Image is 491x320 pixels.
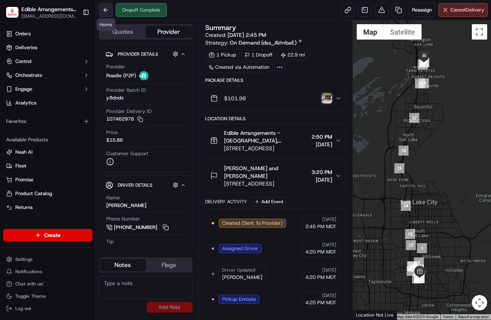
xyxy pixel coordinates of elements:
button: 107462978 [106,116,143,123]
button: Provider Details [105,48,186,60]
div: Available Products [3,134,92,146]
button: [PERSON_NAME] and [PERSON_NAME][STREET_ADDRESS]3:20 PM[DATE] [206,160,346,192]
div: 1 Dropoff [241,50,276,60]
div: 19 [419,78,429,88]
span: Phone Number [106,216,140,222]
div: Created via Automation [205,62,273,73]
span: Provider Delivery ID [106,108,152,115]
button: Toggle Theme [3,291,92,302]
button: Add Event [252,197,286,206]
div: 12 [406,240,416,250]
div: 📗 [8,112,14,118]
span: Notifications [15,269,42,275]
span: Assigned Driver [222,245,258,252]
button: Returns [3,201,92,214]
div: Start new chat [26,73,126,81]
div: Home [97,18,115,31]
button: Chat with us! [3,279,92,289]
button: Show street map [357,24,384,40]
div: 1 Pickup [205,50,240,60]
span: Provider [106,63,125,70]
div: 6 [415,273,425,283]
a: On Demand (dss_AVmbaE) [230,39,302,46]
div: 14 [401,201,411,211]
span: Reassign [412,7,432,13]
div: 22.9 mi [277,50,308,60]
span: Analytics [15,99,36,106]
div: 1 [417,243,427,253]
a: Nash AI [6,149,89,156]
h3: Summary [205,24,236,31]
span: Edible Arrangements - [GEOGRAPHIC_DATA], [GEOGRAPHIC_DATA] [224,129,308,144]
button: Notes [100,259,146,271]
button: CancelDelivery [438,3,488,17]
span: Driver Details [118,182,152,188]
span: [PHONE_NUMBER] [114,224,157,231]
span: Settings [15,256,33,262]
div: 13 [405,229,415,239]
button: Engage [3,83,92,95]
span: [STREET_ADDRESS] [224,180,308,187]
button: Map camera controls [472,295,487,310]
span: [DATE] 2:45 PM [227,32,266,38]
span: 4:20 PM MDT [305,299,336,306]
span: Engage [15,86,32,93]
span: On Demand (dss_AVmbaE) [230,39,297,46]
span: [DATE] [322,216,336,222]
button: Log out [3,303,92,314]
a: Product Catalog [6,190,89,197]
div: 10 [407,261,417,271]
span: Chat with us! [15,281,43,287]
button: Edible Arrangements - [GEOGRAPHIC_DATA], [GEOGRAPHIC_DATA] [21,5,76,13]
button: Start new chat [130,76,140,85]
button: Show satellite imagery [384,24,422,40]
span: Cancel Delivery [450,7,484,13]
a: Orders [3,28,92,40]
span: [EMAIL_ADDRESS][DOMAIN_NAME] [21,13,76,19]
img: photo_proof_of_delivery image [321,93,332,104]
span: Tip [106,238,114,245]
img: roadie-logo-v2.jpg [139,71,148,80]
button: Fleet [3,160,92,172]
a: Powered byPylon [54,130,93,136]
span: [STREET_ADDRESS] [224,144,308,152]
a: Report a map error [458,315,489,319]
span: Nash AI [15,149,33,156]
div: 20 [418,60,428,70]
img: Nash [8,8,23,23]
span: 3:20 PM [311,168,332,176]
button: Edible Arrangements - Murray, UTEdible Arrangements - [GEOGRAPHIC_DATA], [GEOGRAPHIC_DATA][EMAIL_... [3,3,79,22]
a: Fleet [6,162,89,169]
span: Roadie (P2P) [106,72,136,79]
button: Provider [146,26,192,38]
button: Quotes [100,26,146,38]
div: 18 [415,78,425,88]
span: [DATE] [311,141,332,148]
span: [DATE] [322,242,336,248]
span: Provider Details [118,51,158,57]
div: Strategy: [205,39,302,46]
span: [DATE] [311,176,332,184]
button: Control [3,55,92,68]
span: Orchestrate [15,72,42,79]
span: Toggle Theme [15,293,46,299]
span: $101.98 [224,95,246,102]
span: Pickup Enroute [222,296,256,303]
span: Customer Support [106,150,148,157]
span: Control [15,58,31,65]
span: Price [106,129,118,136]
span: Name [106,194,120,201]
a: Promise [6,176,89,183]
a: Deliveries [3,41,92,54]
div: 8 [412,274,422,284]
button: Driver Details [105,179,186,191]
div: [PERSON_NAME] [106,202,147,209]
button: Promise [3,174,92,186]
span: 2:50 PM [311,133,332,141]
div: 3 [414,264,424,274]
span: 4:20 PM MDT [305,249,336,255]
div: 15 [394,163,404,173]
span: Product Catalog [15,190,52,197]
